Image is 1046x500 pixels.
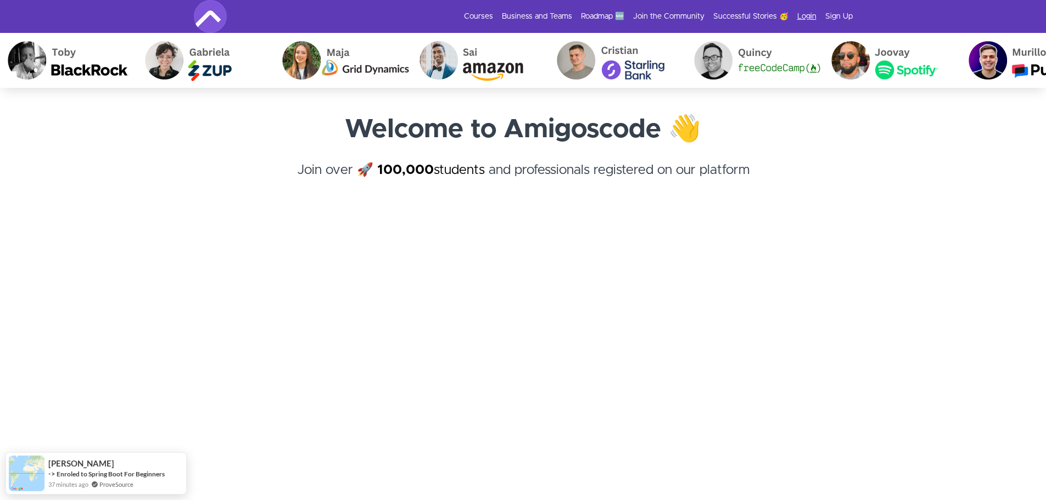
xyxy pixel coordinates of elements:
img: Quincy [684,33,821,88]
a: Enroled to Spring Boot For Beginners [57,470,165,478]
a: Join the Community [633,11,704,22]
span: -> [48,469,55,478]
strong: Welcome to Amigoscode 👋 [345,116,701,143]
a: Courses [464,11,493,22]
img: Sai [410,33,547,88]
img: Cristian [547,33,684,88]
a: 100,000students [377,164,485,177]
a: Business and Teams [502,11,572,22]
a: Successful Stories 🥳 [713,11,788,22]
a: Login [797,11,816,22]
a: Sign Up [825,11,853,22]
a: Roadmap 🆕 [581,11,624,22]
img: Gabriela [135,33,272,88]
strong: 100,000 [377,164,434,177]
img: Maja [272,33,410,88]
img: Joovay [821,33,959,88]
a: ProveSource [99,481,133,488]
span: [PERSON_NAME] [48,459,114,468]
span: 37 minutes ago [48,480,88,489]
h4: Join over 🚀 and professionals registered on our platform [194,160,853,200]
img: provesource social proof notification image [9,456,44,491]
